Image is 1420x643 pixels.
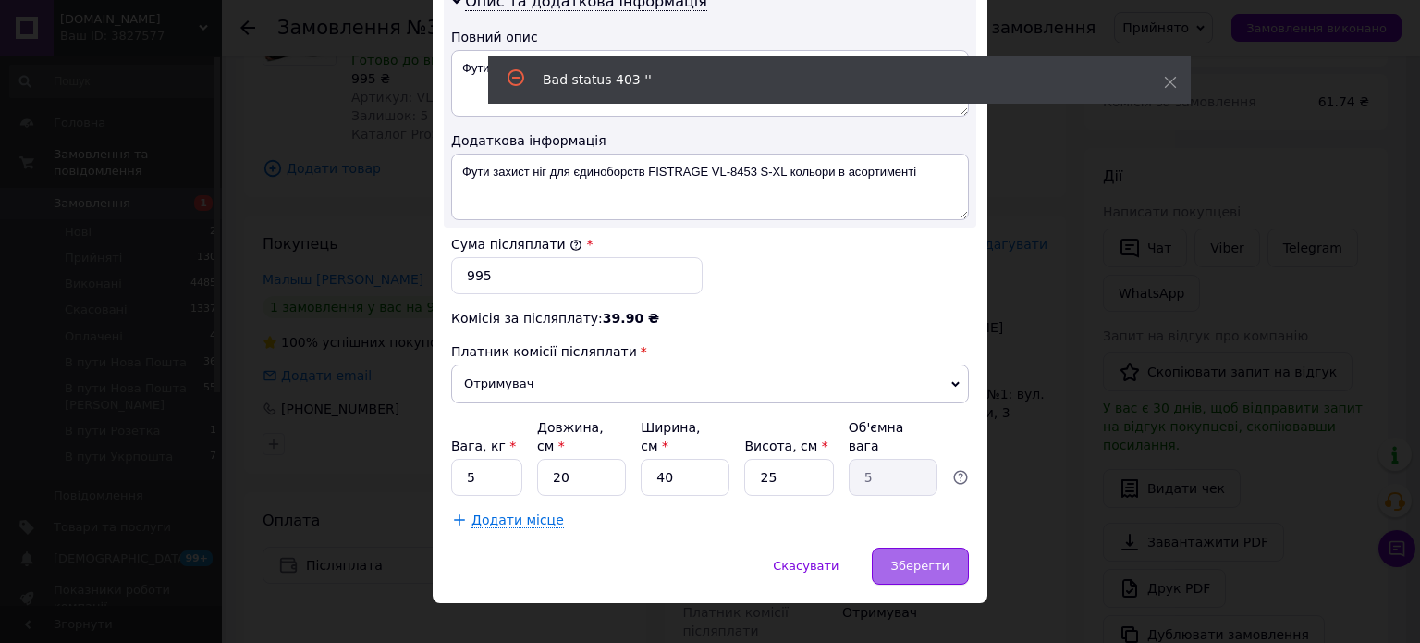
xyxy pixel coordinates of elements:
textarea: Фути захист ніг для єдиноборств FISTRAGE VL-8453 S-XL кольори в асортименті [451,154,969,220]
span: Платник комісії післяплати [451,344,637,359]
div: Повний опис [451,28,969,46]
span: 39.90 ₴ [603,311,659,326]
label: Висота, см [744,439,827,453]
label: Довжина, см [537,420,604,453]
label: Сума післяплати [451,237,582,252]
span: Додати місце [471,513,564,528]
span: Зберегти [891,559,949,573]
span: Скасувати [773,559,839,573]
div: Bad status 403 '' [543,70,1118,89]
div: Об'ємна вага [849,418,937,455]
label: Вага, кг [451,439,516,453]
div: Комісія за післяплату: [451,309,969,328]
span: Отримувач [451,365,969,403]
label: Ширина, см [641,420,700,453]
div: Додаткова інформація [451,131,969,150]
textarea: Фути захист ніг для єдиноборств FISTRAGE VL-845... [451,50,969,117]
